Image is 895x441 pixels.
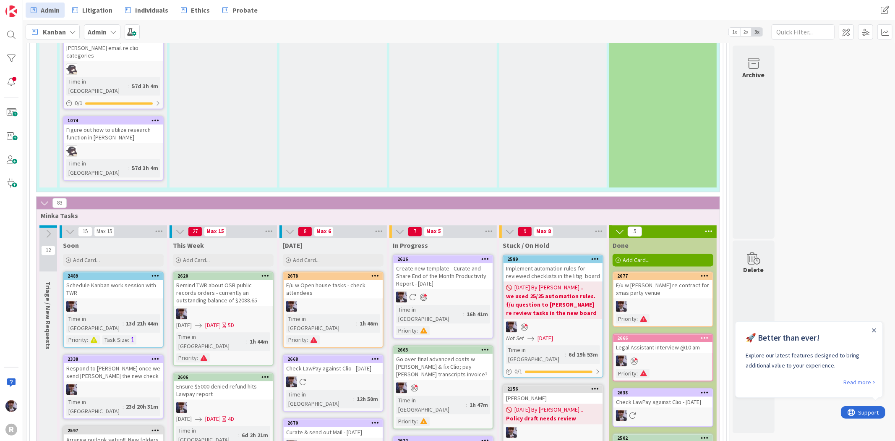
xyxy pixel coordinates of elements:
div: 2156[PERSON_NAME] [504,385,603,404]
div: R [5,424,17,436]
div: 2489 [68,273,163,279]
div: 57d 3h 4m [130,81,160,91]
div: Figure out how to utilize research function in [PERSON_NAME] [64,124,163,143]
div: 2616 [397,256,493,262]
span: : [246,337,248,346]
span: : [466,400,467,409]
div: Respond to [PERSON_NAME] once we send [PERSON_NAME] the new check [64,363,163,381]
span: : [123,402,124,411]
span: [DATE] By [PERSON_NAME]... [514,283,583,292]
span: : [417,326,418,335]
span: Stuck / On Hold [503,241,549,249]
div: Time in [GEOGRAPHIC_DATA] [286,390,353,408]
div: 2338 [64,355,163,363]
span: 15 [78,226,92,236]
div: Priority [616,314,637,323]
img: KN [66,63,77,74]
div: Create new template - Curate and Share End of the Month Productivity Report - [DATE] [394,263,493,289]
div: KN [64,145,163,156]
span: Litigation [82,5,112,15]
div: [PERSON_NAME] [504,393,603,404]
div: 2589Implement automation rules for reviewed checklists in the litig. board [504,255,603,281]
span: Ethics [191,5,210,15]
div: Max 8 [536,229,551,234]
a: 2666Legal Assistant interview @10 amMLPriority: [613,333,713,381]
a: 2589Implement automation rules for reviewed checklists in the litig. board[DATE] By [PERSON_NAME]... [503,255,603,378]
div: Max 15 [97,229,112,234]
span: : [307,335,308,344]
div: Review and add SAIL (refer to [PERSON_NAME] email re clio categories [64,35,163,61]
div: 2638 [617,390,712,396]
a: 2338Respond to [PERSON_NAME] once we send [PERSON_NAME] the new checkMLTime in [GEOGRAPHIC_DATA]:... [63,354,164,419]
div: Go over final advanced costs w [PERSON_NAME] & fix Clio; pay [PERSON_NAME] transcripts invoice? [394,354,493,380]
div: 2668 [284,355,383,363]
div: 1h 47m [467,400,490,409]
img: ML [616,410,627,421]
div: Time in [GEOGRAPHIC_DATA] [66,77,128,95]
span: Probate [232,5,258,15]
span: : [238,430,240,440]
span: Support [18,1,38,11]
i: Not Set [506,334,524,342]
span: 1x [729,28,740,36]
span: : [128,163,130,173]
a: Probate [217,3,263,18]
span: Triage / New Requests [44,281,52,349]
div: 12h 50m [355,394,380,404]
div: 4D [228,415,234,423]
div: ML [174,402,273,413]
span: 7 [408,226,422,236]
div: 1h 44m [248,337,270,346]
span: Individuals [135,5,168,15]
span: : [417,417,418,426]
div: 2502 [617,435,712,441]
span: 27 [188,226,202,236]
div: 2666Legal Assistant interview @10 am [613,334,712,353]
a: 1074Figure out how to utilize research function in [PERSON_NAME]KNTime in [GEOGRAPHIC_DATA]:57d 3... [63,116,164,181]
div: 2678 [287,273,383,279]
div: 2620 [177,273,273,279]
div: Review and add SAIL (refer to [PERSON_NAME] email re clio categories [64,27,163,61]
span: 12 [41,245,55,255]
div: 2616Create new template - Curate and Share End of the Month Productivity Report - [DATE] [394,255,493,289]
span: [DATE] [205,321,221,330]
span: Done [613,241,629,249]
div: ML [394,382,493,393]
img: ML [176,308,187,319]
div: 2666 [617,335,712,341]
img: ML [506,427,517,438]
div: 2638Check LawPay against Clio - [DATE] [613,389,712,407]
div: 2597 [64,427,163,434]
span: : [197,353,198,362]
span: This Week [173,241,204,249]
img: ML [616,301,627,312]
a: 2620Remind TWR about OSB public records orders - currently an outstanding balance of $2088.65ML[D... [173,271,274,366]
span: : [128,335,129,344]
img: ML [506,321,517,332]
div: Priority [396,417,417,426]
a: 2616Create new template - Curate and Share End of the Month Productivity Report - [DATE]MLTime in... [393,255,493,339]
div: 2489Schedule Kanban work session with TWR [64,272,163,298]
div: Legal Assistant interview @10 am [613,342,712,353]
span: 83 [52,198,67,208]
a: Individuals [120,3,173,18]
div: 2670 [284,419,383,427]
div: Time in [GEOGRAPHIC_DATA] [506,345,565,364]
div: 2677 [613,272,712,280]
a: Admin [26,3,65,18]
div: Time in [GEOGRAPHIC_DATA] [66,397,123,416]
img: ML [396,291,407,302]
span: 9 [518,226,532,236]
div: ML [394,291,493,302]
a: Review and add SAIL (refer to [PERSON_NAME] email re clio categoriesKNTime in [GEOGRAPHIC_DATA]:5... [63,26,164,109]
a: 2489Schedule Kanban work session with TWRMLTime in [GEOGRAPHIC_DATA]:13d 21h 44mPriority:Task Size: [63,271,164,348]
div: 2663Go over final advanced costs w [PERSON_NAME] & fix Clio; pay [PERSON_NAME] transcripts invoice? [394,346,493,380]
a: 2638Check LawPay against Clio - [DATE]ML [613,388,713,427]
img: ML [176,402,187,413]
span: [DATE] [538,334,553,343]
div: 1074 [68,118,163,123]
span: 0 / 1 [75,99,83,108]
